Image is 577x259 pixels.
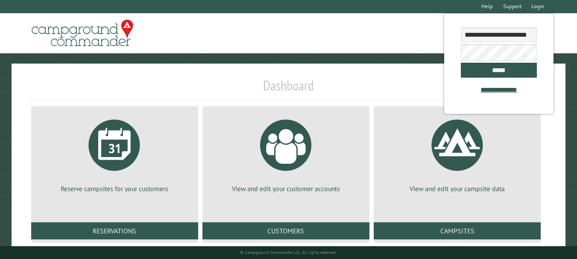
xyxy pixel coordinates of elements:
[41,113,188,193] a: Reserve campsites for your customers
[31,222,198,239] a: Reservations
[384,113,530,193] a: View and edit your campsite data
[29,77,548,101] h1: Dashboard
[202,222,369,239] a: Customers
[213,184,359,193] p: View and edit your customer accounts
[374,222,541,239] a: Campsites
[29,17,136,50] img: Campground Commander
[213,113,359,193] a: View and edit your customer accounts
[41,184,188,193] p: Reserve campsites for your customers
[384,184,530,193] p: View and edit your campsite data
[240,250,337,255] small: © Campground Commander LLC. All rights reserved.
